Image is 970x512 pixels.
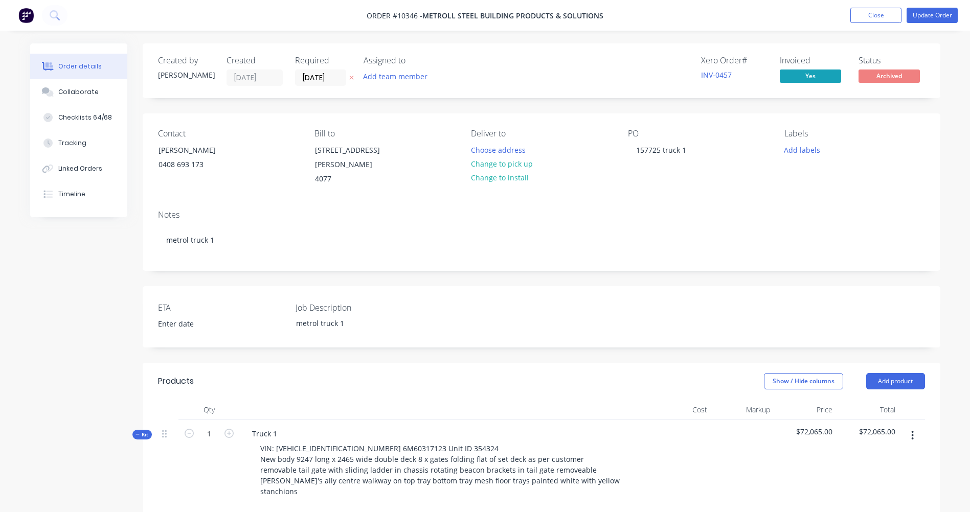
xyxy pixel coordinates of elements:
div: Checklists 64/68 [58,113,112,122]
div: Tracking [58,138,86,148]
a: INV-0457 [701,70,732,80]
div: Created [227,56,283,65]
div: [PERSON_NAME] [158,69,214,80]
button: Close [850,8,901,23]
div: [PERSON_NAME] [159,143,243,157]
div: 0408 693 173 [159,157,243,172]
span: $72,065.00 [778,426,833,437]
button: Add labels [779,143,826,156]
button: Linked Orders [30,156,127,181]
div: [STREET_ADDRESS][PERSON_NAME] [315,143,400,172]
button: Timeline [30,181,127,207]
label: ETA [158,301,286,314]
div: Status [859,56,925,65]
div: Order details [58,62,102,71]
div: metrol truck 1 [288,316,416,331]
input: Enter date [151,316,278,332]
div: Kit [132,430,152,439]
button: Show / Hide columns [764,373,843,389]
div: Invoiced [780,56,846,65]
span: $72,065.00 [841,426,895,437]
div: Contact [158,129,298,138]
div: Markup [711,400,774,420]
div: 4077 [315,172,400,186]
button: Add team member [357,69,433,83]
div: Truck 1 [244,426,285,441]
button: Change to pick up [465,157,538,171]
div: PO [628,129,768,138]
button: Tracking [30,130,127,156]
span: Archived [859,69,920,82]
span: Yes [780,69,841,82]
div: Required [295,56,351,65]
div: Price [774,400,837,420]
button: Add team member [364,69,433,83]
div: Deliver to [471,129,611,138]
div: Qty [178,400,240,420]
div: Linked Orders [58,164,102,173]
div: Created by [158,56,214,65]
div: [PERSON_NAME]0408 693 173 [150,143,252,175]
div: metrol truck 1 [158,224,925,255]
div: Cost [649,400,712,420]
div: Timeline [58,190,85,199]
button: Collaborate [30,79,127,105]
span: Order #10346 - [367,11,422,20]
button: Checklists 64/68 [30,105,127,130]
span: Metroll Steel Building products & Solutions [422,11,603,20]
div: Notes [158,210,925,220]
div: Products [158,375,194,387]
div: Labels [784,129,924,138]
div: [STREET_ADDRESS][PERSON_NAME]4077 [306,143,409,187]
span: Kit [136,431,149,438]
div: Total [837,400,899,420]
div: Assigned to [364,56,466,65]
div: Xero Order # [701,56,768,65]
button: Update Order [907,8,958,23]
div: Collaborate [58,87,99,97]
img: Factory [18,8,34,23]
div: Bill to [314,129,455,138]
button: Change to install [465,171,534,184]
label: Job Description [296,301,423,314]
button: Order details [30,54,127,79]
div: VIN: [VEHICLE_IDENTIFICATION_NUMBER] 6M60317123 Unit ID 354324 New body 9247 long x 2465 wide dou... [252,441,628,499]
div: 157725 truck 1 [628,143,694,157]
button: Add product [866,373,925,389]
button: Choose address [465,143,531,156]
